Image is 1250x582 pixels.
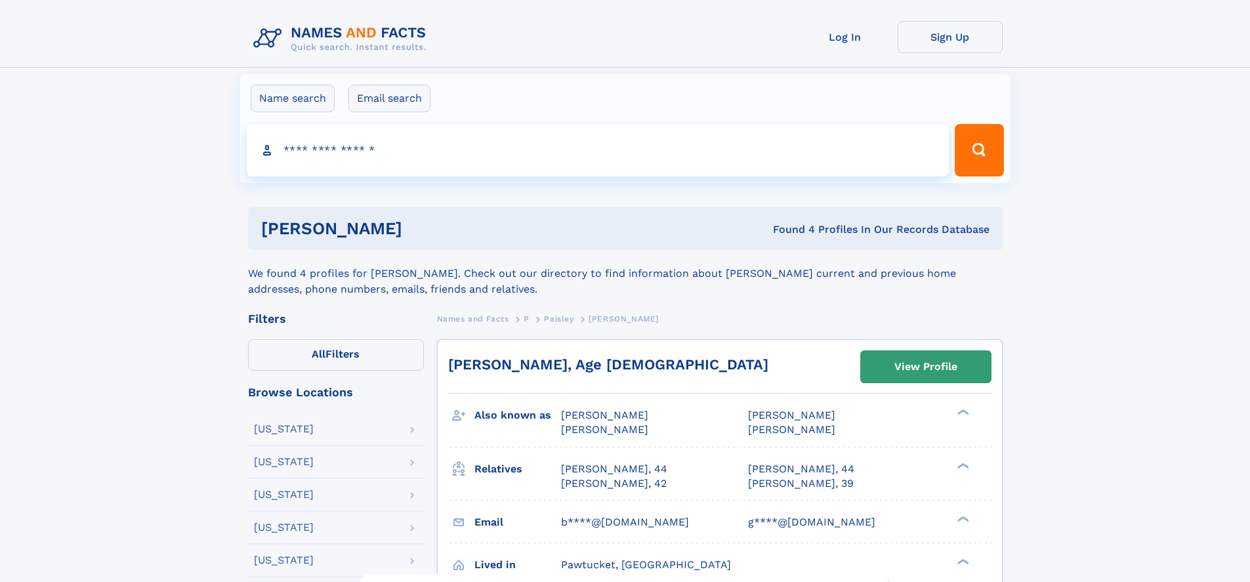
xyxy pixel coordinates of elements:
[348,85,430,112] label: Email search
[561,558,731,571] span: Pawtucket, [GEOGRAPHIC_DATA]
[954,408,970,417] div: ❯
[748,409,835,421] span: [PERSON_NAME]
[561,476,667,491] a: [PERSON_NAME], 42
[561,462,667,476] a: [PERSON_NAME], 44
[254,489,314,500] div: [US_STATE]
[254,457,314,467] div: [US_STATE]
[954,461,970,470] div: ❯
[561,423,648,436] span: [PERSON_NAME]
[254,424,314,434] div: [US_STATE]
[474,458,561,480] h3: Relatives
[861,351,991,383] a: View Profile
[248,339,424,371] label: Filters
[248,386,424,398] div: Browse Locations
[524,314,530,323] span: P
[587,222,990,237] div: Found 4 Profiles In Our Records Database
[793,21,898,53] a: Log In
[437,310,509,327] a: Names and Facts
[955,124,1003,177] button: Search Button
[312,348,325,360] span: All
[954,557,970,566] div: ❯
[248,21,437,56] img: Logo Names and Facts
[748,462,854,476] a: [PERSON_NAME], 44
[254,555,314,566] div: [US_STATE]
[544,314,573,323] span: Paisley
[524,310,530,327] a: P
[261,220,588,237] h1: [PERSON_NAME]
[448,356,768,373] a: [PERSON_NAME], Age [DEMOGRAPHIC_DATA]
[561,409,648,421] span: [PERSON_NAME]
[474,554,561,576] h3: Lived in
[898,21,1003,53] a: Sign Up
[894,352,957,382] div: View Profile
[474,511,561,533] h3: Email
[254,522,314,533] div: [US_STATE]
[954,514,970,523] div: ❯
[248,313,424,325] div: Filters
[251,85,335,112] label: Name search
[748,476,854,491] a: [PERSON_NAME], 39
[247,124,949,177] input: search input
[748,423,835,436] span: [PERSON_NAME]
[474,404,561,426] h3: Also known as
[248,250,1003,297] div: We found 4 profiles for [PERSON_NAME]. Check out our directory to find information about [PERSON_...
[589,314,659,323] span: [PERSON_NAME]
[544,310,573,327] a: Paisley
